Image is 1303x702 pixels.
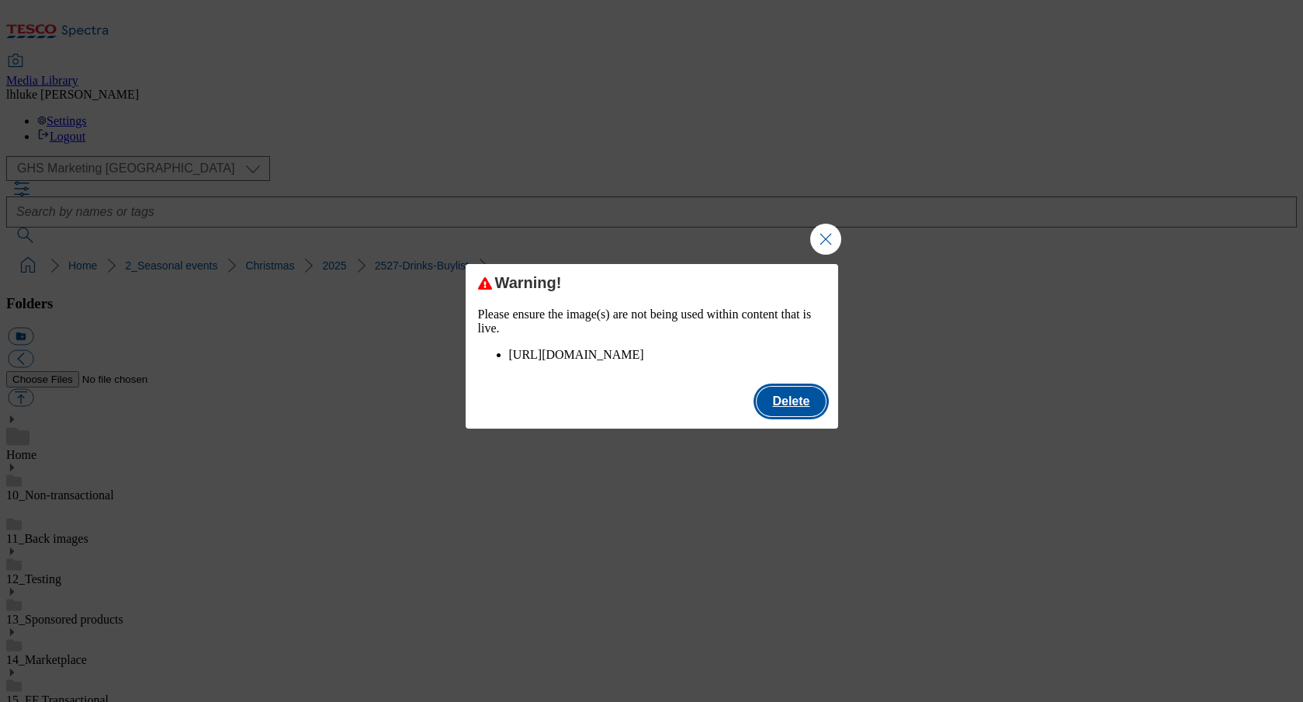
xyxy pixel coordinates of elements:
[509,348,826,362] li: [URL][DOMAIN_NAME]
[466,264,838,429] div: Modal
[757,387,825,416] button: Delete
[478,308,826,335] p: Please ensure the image(s) are not being used within content that is live.
[478,273,826,292] div: Warning!
[810,224,841,255] button: Close Modal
